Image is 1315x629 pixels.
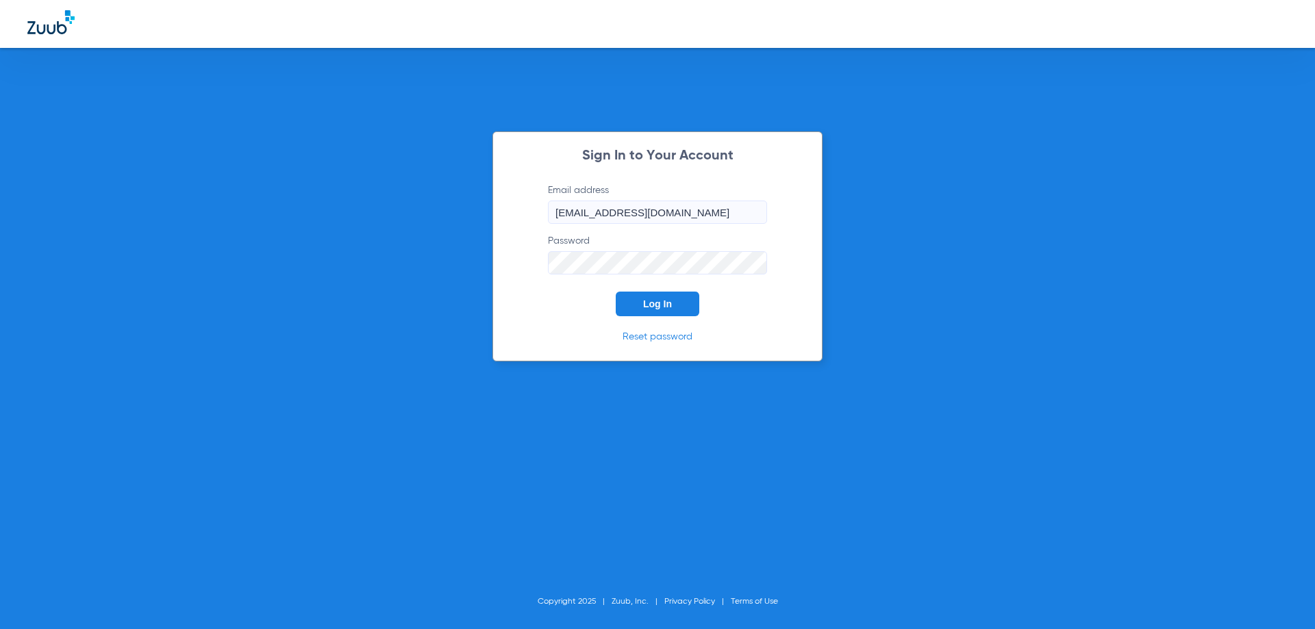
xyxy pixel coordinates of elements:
[664,598,715,606] a: Privacy Policy
[548,201,767,224] input: Email address
[527,149,788,163] h2: Sign In to Your Account
[612,595,664,608] li: Zuub, Inc.
[616,292,699,316] button: Log In
[548,183,767,224] label: Email address
[548,251,767,274] input: Password
[623,332,692,342] a: Reset password
[1247,563,1315,629] iframe: Chat Widget
[548,234,767,274] label: Password
[27,10,75,34] img: Zuub Logo
[731,598,778,606] a: Terms of Use
[643,298,672,309] span: Log In
[538,595,612,608] li: Copyright 2025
